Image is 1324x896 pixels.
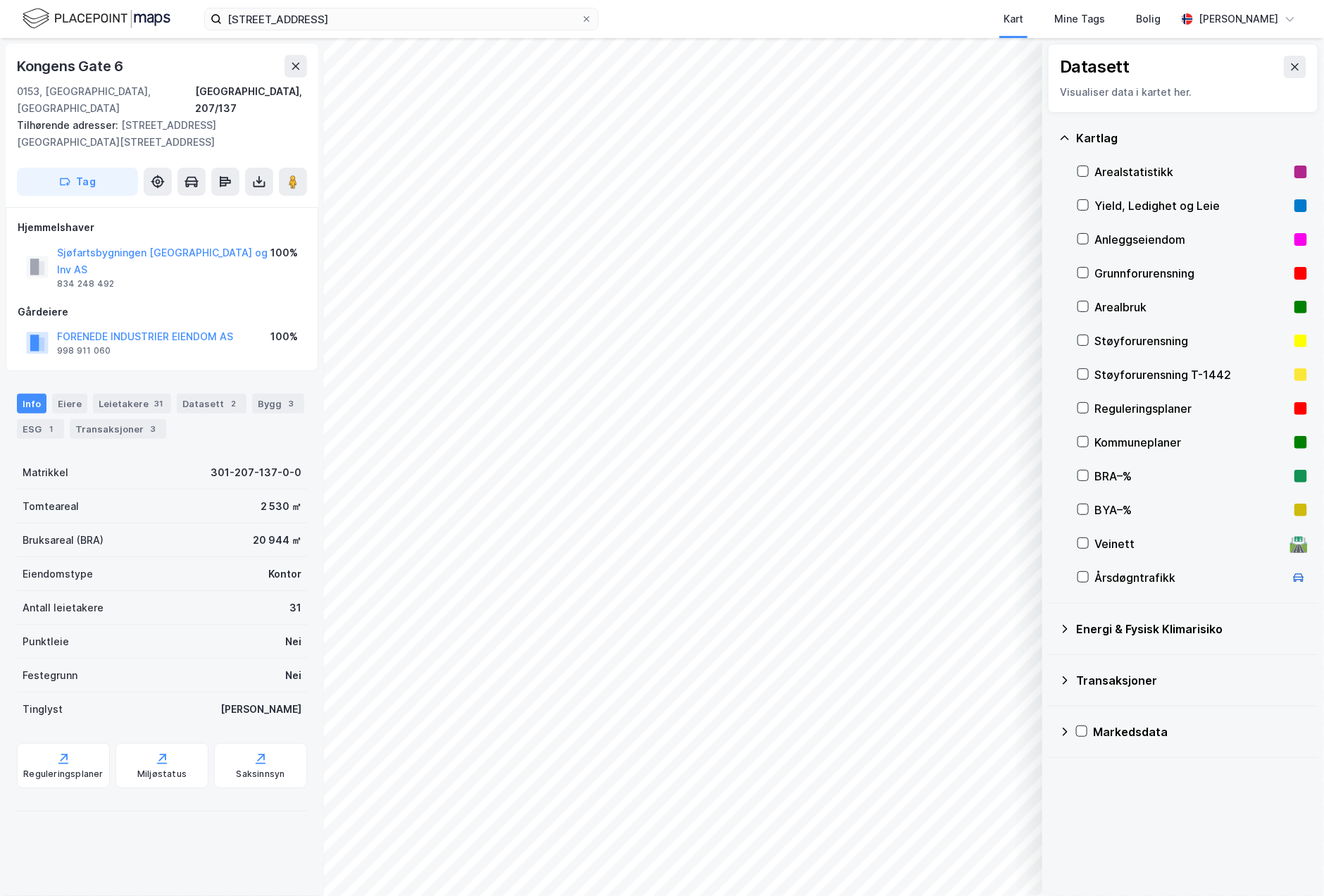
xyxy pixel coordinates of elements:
div: Kartlag [1076,130,1307,147]
div: Nei [285,633,301,650]
div: Anleggseiendom [1094,231,1289,248]
iframe: Chat Widget [1254,828,1324,896]
div: Støyforurensning T-1442 [1094,366,1289,383]
div: 31 [151,397,165,411]
div: Bruksareal (BRA) [23,532,104,549]
div: Tinglyst [23,701,63,718]
div: Mine Tags [1054,11,1105,27]
div: Energi & Fysisk Klimarisiko [1076,621,1307,637]
div: Kommuneplaner [1094,434,1289,451]
div: Veinett [1094,535,1285,552]
div: 301-207-137-0-0 [211,464,301,481]
div: Transaksjoner [1076,672,1307,689]
div: [PERSON_NAME] [220,701,301,718]
div: 2 530 ㎡ [261,498,301,515]
div: Kontrollprogram for chat [1254,828,1324,896]
div: Datasett [1060,56,1130,78]
div: 31 [289,599,301,616]
div: Arealstatistikk [1094,163,1289,180]
div: Tomteareal [23,498,79,515]
div: Reguleringsplaner [23,769,103,780]
span: Tilhørende adresser: [17,119,121,131]
img: logo.f888ab2527a4732fd821a326f86c7f29.svg [23,6,170,31]
div: BRA–% [1094,468,1289,485]
div: ESG [17,419,64,439]
div: 2 [227,397,241,411]
div: BYA–% [1094,502,1289,518]
div: Kart [1004,11,1023,27]
div: [GEOGRAPHIC_DATA], 207/137 [195,83,307,117]
div: Yield, Ledighet og Leie [1094,197,1289,214]
div: Støyforurensning [1094,332,1289,349]
div: Kontor [268,566,301,583]
div: Bolig [1136,11,1161,27]
div: Datasett [177,394,246,413]
div: 100% [270,328,298,345]
div: Visualiser data i kartet her. [1060,84,1306,101]
div: Kongens Gate 6 [17,55,126,77]
div: Nei [285,667,301,684]
div: 998 911 060 [57,345,111,356]
div: Festegrunn [23,667,77,684]
div: 834 248 492 [57,278,114,290]
div: Matrikkel [23,464,68,481]
div: Punktleie [23,633,69,650]
div: 🛣️ [1289,535,1309,553]
div: Arealbruk [1094,299,1289,316]
div: Transaksjoner [70,419,166,439]
div: 100% [270,244,298,261]
button: Tag [17,168,138,196]
div: Bygg [252,394,304,413]
div: Miljøstatus [137,769,187,780]
div: Hjemmelshaver [18,219,306,236]
div: [STREET_ADDRESS][GEOGRAPHIC_DATA][STREET_ADDRESS] [17,117,296,151]
div: 3 [146,422,161,436]
div: Antall leietakere [23,599,104,616]
input: Søk på adresse, matrikkel, gårdeiere, leietakere eller personer [222,8,581,30]
div: Leietakere [93,394,171,413]
div: Saksinnsyn [237,769,285,780]
div: Eiere [52,394,87,413]
div: 1 [44,422,58,436]
div: Eiendomstype [23,566,93,583]
div: 20 944 ㎡ [253,532,301,549]
div: 0153, [GEOGRAPHIC_DATA], [GEOGRAPHIC_DATA] [17,83,195,117]
div: Gårdeiere [18,304,306,321]
div: [PERSON_NAME] [1199,11,1279,27]
div: Info [17,394,46,413]
div: Reguleringsplaner [1094,400,1289,417]
div: Årsdøgntrafikk [1094,569,1285,586]
div: 3 [285,397,299,411]
div: Markedsdata [1093,723,1307,740]
div: Grunnforurensning [1094,265,1289,282]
